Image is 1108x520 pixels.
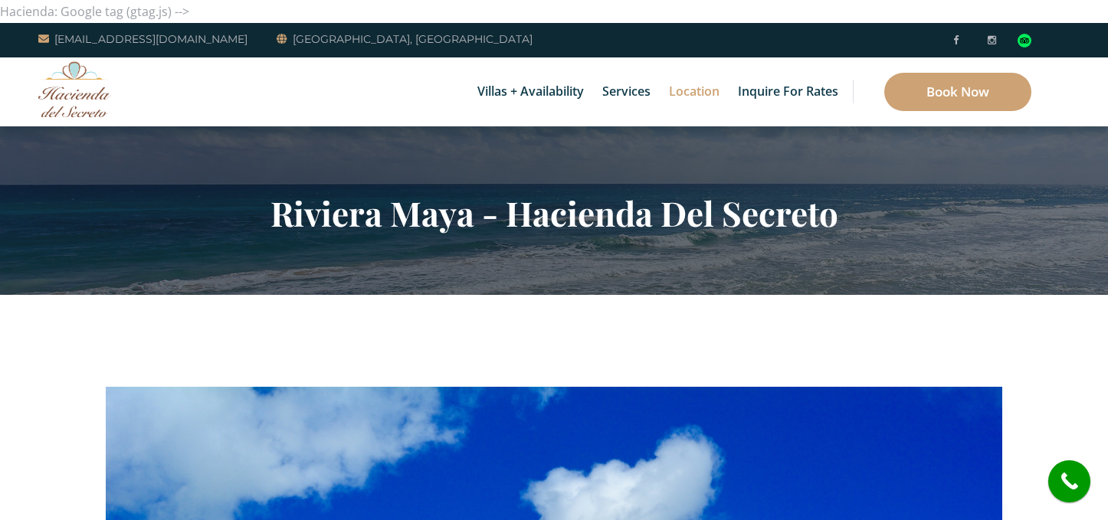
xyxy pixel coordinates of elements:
[1018,34,1031,47] img: Tripadvisor_logomark.svg
[38,30,247,48] a: [EMAIL_ADDRESS][DOMAIN_NAME]
[106,193,1002,233] h2: Riviera Maya - Hacienda Del Secreto
[1048,460,1090,502] a: call
[1052,464,1087,499] i: call
[277,30,533,48] a: [GEOGRAPHIC_DATA], [GEOGRAPHIC_DATA]
[884,73,1031,111] a: Book Now
[661,57,727,126] a: Location
[38,61,111,117] img: Awesome Logo
[595,57,658,126] a: Services
[1018,34,1031,47] div: Read traveler reviews on Tripadvisor
[470,57,592,126] a: Villas + Availability
[730,57,846,126] a: Inquire for Rates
